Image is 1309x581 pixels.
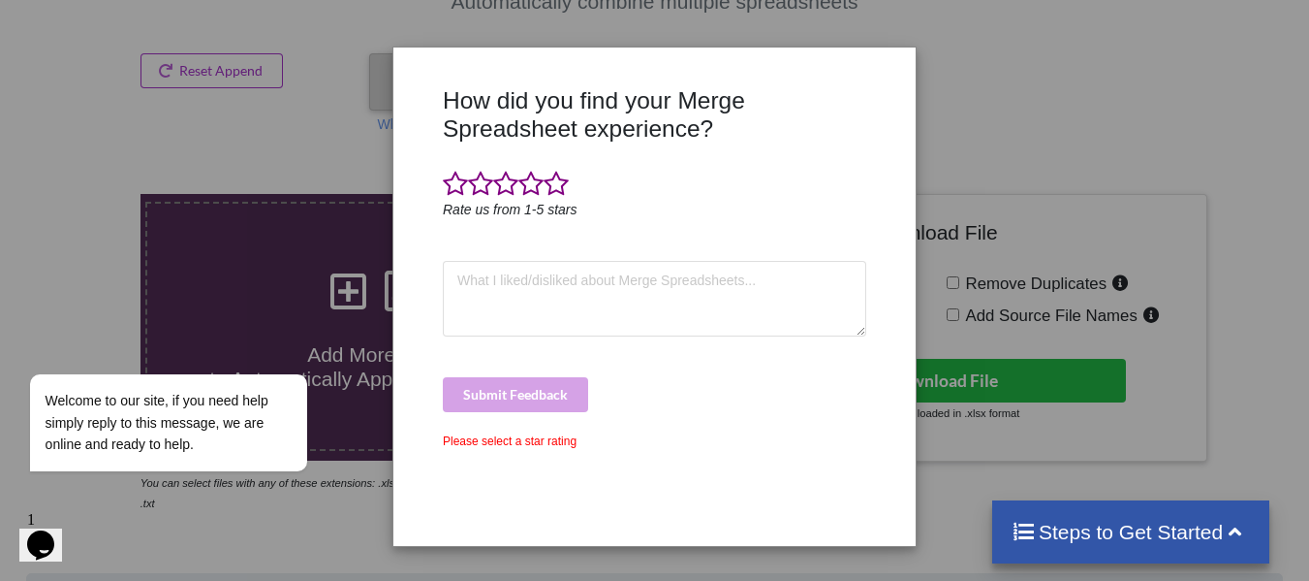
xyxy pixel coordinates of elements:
[1012,520,1251,544] h4: Steps to Get Started
[443,433,866,450] div: Please select a star rating
[443,86,866,144] h3: How did you find your Merge Spreadsheet experience?
[19,93,368,494] iframe: chat widget
[443,202,577,217] i: Rate us from 1-5 stars
[19,503,81,562] iframe: chat widget
[26,300,249,359] span: Welcome to our site, if you need help simply reply to this message, we are online and ready to help.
